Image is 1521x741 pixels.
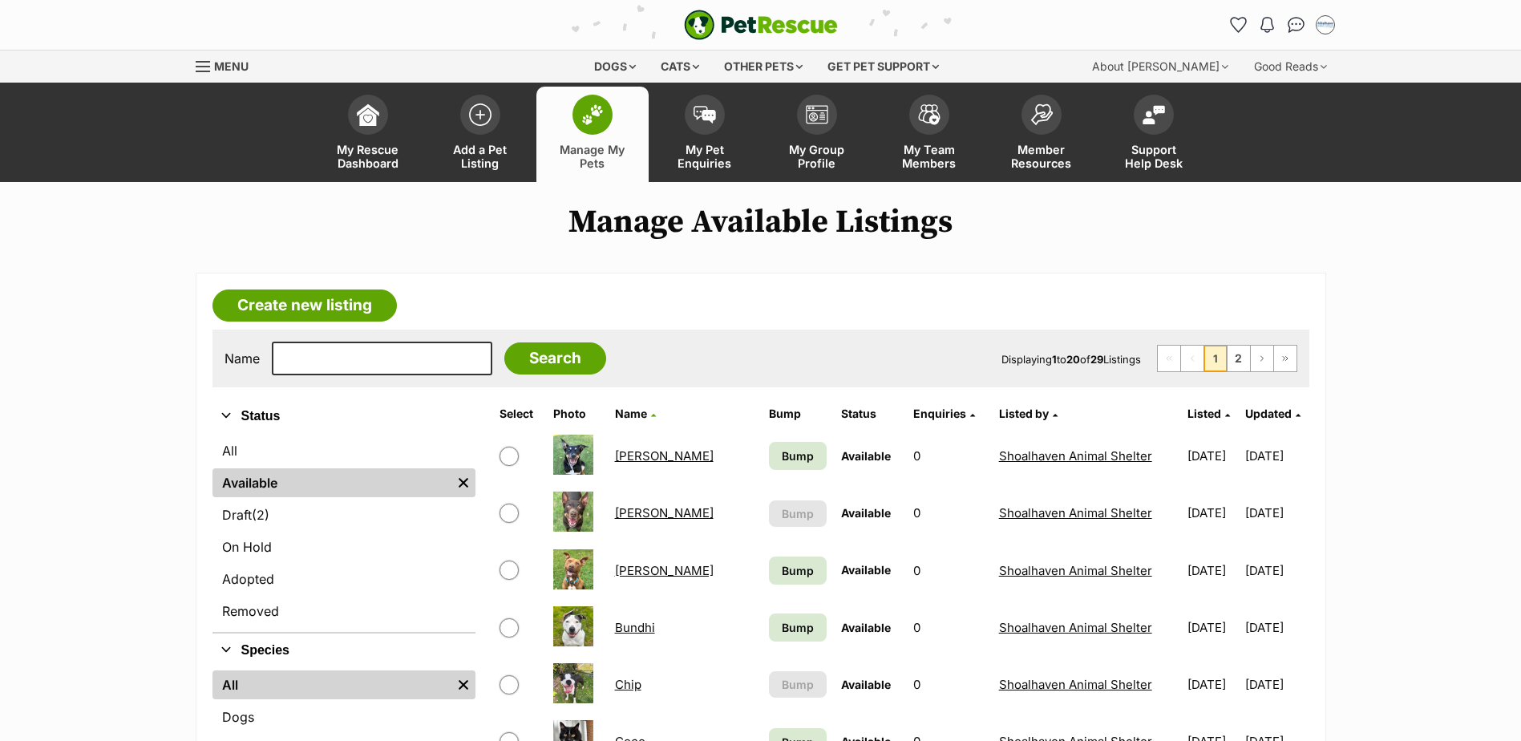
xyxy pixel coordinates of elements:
[1181,600,1244,655] td: [DATE]
[212,565,475,593] a: Adopted
[214,59,249,73] span: Menu
[1245,428,1308,484] td: [DATE]
[615,563,714,578] a: [PERSON_NAME]
[999,407,1058,420] a: Listed by
[649,51,710,83] div: Cats
[212,670,451,699] a: All
[1245,407,1292,420] span: Updated
[1245,657,1308,712] td: [DATE]
[615,677,641,692] a: Chip
[1181,485,1244,541] td: [DATE]
[615,505,714,520] a: [PERSON_NAME]
[761,87,873,182] a: My Group Profile
[615,407,656,420] a: Name
[1245,407,1301,420] a: Updated
[312,87,424,182] a: My Rescue Dashboard
[907,428,991,484] td: 0
[1158,346,1180,371] span: First page
[1245,600,1308,655] td: [DATE]
[1181,428,1244,484] td: [DATE]
[212,436,475,465] a: All
[451,670,475,699] a: Remove filter
[999,448,1152,464] a: Shoalhaven Animal Shelter
[212,703,475,731] a: Dogs
[1181,657,1244,712] td: [DATE]
[835,401,905,427] th: Status
[782,505,814,522] span: Bump
[1226,12,1338,38] ul: Account quick links
[1245,485,1308,541] td: [DATE]
[615,448,714,464] a: [PERSON_NAME]
[694,106,716,123] img: pet-enquiries-icon-7e3ad2cf08bfb03b45e93fb7055b45f3efa6380592205ae92323e6603595dc1f.svg
[841,621,891,634] span: Available
[769,442,827,470] a: Bump
[999,563,1152,578] a: Shoalhaven Animal Shelter
[1284,12,1309,38] a: Conversations
[1098,87,1210,182] a: Support Help Desk
[763,401,833,427] th: Bump
[504,342,606,375] input: Search
[615,620,655,635] a: Bundhi
[1001,353,1141,366] span: Displaying to of Listings
[816,51,950,83] div: Get pet support
[424,87,536,182] a: Add a Pet Listing
[212,290,397,322] a: Create new listing
[1143,105,1165,124] img: help-desk-icon-fdf02630f3aa405de69fd3d07c3f3aa587a6932b1a1747fa1d2bba05be0121f9.svg
[713,51,814,83] div: Other pets
[581,104,604,125] img: manage-my-pets-icon-02211641906a0b7f246fdf0571729dbe1e7629f14944591b6c1af311fb30b64b.svg
[1005,143,1078,170] span: Member Resources
[212,532,475,561] a: On Hold
[649,87,761,182] a: My Pet Enquiries
[841,506,891,520] span: Available
[684,10,838,40] a: PetRescue
[999,677,1152,692] a: Shoalhaven Animal Shelter
[684,10,838,40] img: logo-e224e6f780fb5917bec1dbf3a21bbac754714ae5b6737aabdf751b685950b380.svg
[1181,346,1203,371] span: Previous page
[1245,543,1308,598] td: [DATE]
[1226,12,1252,38] a: Favourites
[252,505,269,524] span: (2)
[196,51,260,79] a: Menu
[1090,353,1103,366] strong: 29
[1052,353,1057,366] strong: 1
[493,401,545,427] th: Select
[556,143,629,170] span: Manage My Pets
[907,543,991,598] td: 0
[583,51,647,83] div: Dogs
[1181,543,1244,598] td: [DATE]
[1081,51,1240,83] div: About [PERSON_NAME]
[907,485,991,541] td: 0
[444,143,516,170] span: Add a Pet Listing
[536,87,649,182] a: Manage My Pets
[999,620,1152,635] a: Shoalhaven Animal Shelter
[212,468,451,497] a: Available
[357,103,379,126] img: dashboard-icon-eb2f2d2d3e046f16d808141f083e7271f6b2e854fb5c12c21221c1fb7104beca.svg
[999,505,1152,520] a: Shoalhaven Animal Shelter
[806,105,828,124] img: group-profile-icon-3fa3cf56718a62981997c0bc7e787c4b2cf8bcc04b72c1350f741eb67cf2f40e.svg
[769,500,827,527] button: Bump
[669,143,741,170] span: My Pet Enquiries
[469,103,491,126] img: add-pet-listing-icon-0afa8454b4691262ce3f59096e99ab1cd57d4a30225e0717b998d2c9b9846f56.svg
[1157,345,1297,372] nav: Pagination
[1313,12,1338,38] button: My account
[913,407,975,420] a: Enquiries
[451,468,475,497] a: Remove filter
[212,500,475,529] a: Draft
[1118,143,1190,170] span: Support Help Desk
[999,407,1049,420] span: Listed by
[1260,17,1273,33] img: notifications-46538b983faf8c2785f20acdc204bb7945ddae34d4c08c2a6579f10ce5e182be.svg
[1187,407,1221,420] span: Listed
[212,433,475,632] div: Status
[1066,353,1080,366] strong: 20
[1317,17,1333,33] img: Jodie Parnell profile pic
[1187,407,1230,420] a: Listed
[1243,51,1338,83] div: Good Reads
[913,407,966,420] span: translation missing: en.admin.listings.index.attributes.enquiries
[332,143,404,170] span: My Rescue Dashboard
[212,406,475,427] button: Status
[841,563,891,577] span: Available
[769,557,827,585] a: Bump
[841,678,891,691] span: Available
[893,143,965,170] span: My Team Members
[907,657,991,712] td: 0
